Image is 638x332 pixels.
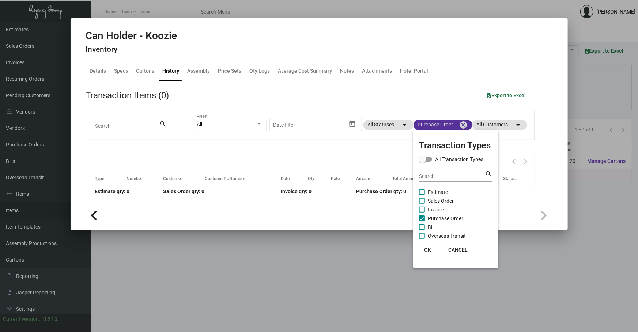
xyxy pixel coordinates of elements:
[416,243,439,256] button: OK
[448,247,468,253] span: CANCEL
[485,170,492,179] mat-icon: search
[428,188,448,196] span: Estimate
[43,315,58,323] div: 0.51.2
[428,196,454,205] span: Sales Order
[428,232,466,240] span: Overseas Transit
[3,315,40,323] div: Current version:
[428,205,444,214] span: Invoice
[428,223,434,232] span: Bill
[419,139,492,152] mat-card-title: Transaction Types
[435,155,483,164] span: All Transaction Types
[428,214,463,223] span: Purchase Order
[424,247,431,253] span: OK
[442,243,473,256] button: CANCEL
